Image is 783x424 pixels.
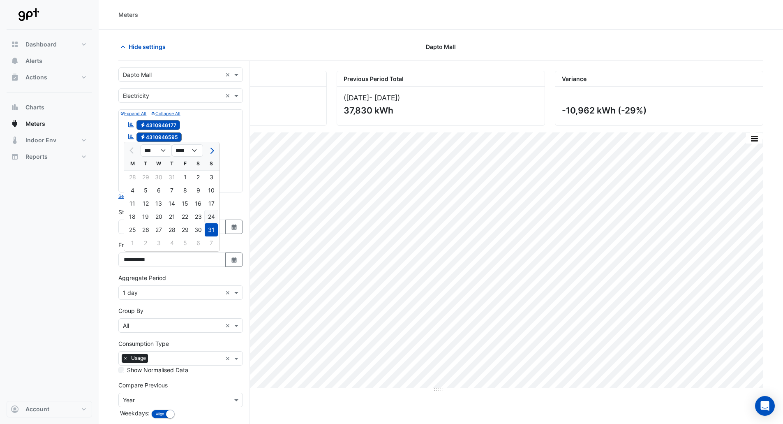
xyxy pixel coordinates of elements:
[127,366,188,374] label: Show Normalised Data
[172,144,203,157] select: Select year
[139,197,152,210] div: Tuesday, August 12, 2025
[25,153,48,161] span: Reports
[11,40,19,49] app-icon: Dashboard
[205,223,218,236] div: 31
[25,40,57,49] span: Dashboard
[118,273,166,282] label: Aggregate Period
[555,71,763,87] div: Variance
[152,210,165,223] div: 20
[165,184,178,197] div: Thursday, August 7, 2025
[122,354,129,362] span: ×
[139,184,152,197] div: Tuesday, August 5, 2025
[136,120,180,130] span: 4310946177
[205,210,218,223] div: Sunday, August 24, 2025
[151,111,180,116] small: Collapse All
[165,184,178,197] div: 7
[151,110,180,117] button: Collapse All
[152,223,165,236] div: Wednesday, August 27, 2025
[205,197,218,210] div: 17
[192,157,205,170] div: S
[178,197,192,210] div: 15
[178,157,192,170] div: F
[746,133,762,144] button: More Options
[139,184,152,197] div: 5
[7,99,92,116] button: Charts
[141,144,172,157] select: Select month
[192,171,205,184] div: Saturday, August 2, 2025
[165,210,178,223] div: 21
[11,120,19,128] app-icon: Meters
[205,210,218,223] div: 24
[126,197,139,210] div: Monday, August 11, 2025
[118,39,171,54] button: Hide settings
[11,57,19,65] app-icon: Alerts
[11,103,19,111] app-icon: Charts
[7,53,92,69] button: Alerts
[140,134,146,140] fa-icon: Electricity
[126,210,139,223] div: 18
[118,409,150,417] label: Weekdays:
[369,93,397,102] span: - [DATE]
[11,136,19,144] app-icon: Indoor Env
[165,223,178,236] div: 28
[139,223,152,236] div: 26
[178,223,192,236] div: Friday, August 29, 2025
[178,184,192,197] div: 8
[178,210,192,223] div: Friday, August 22, 2025
[231,256,238,263] fa-icon: Select Date
[25,120,45,128] span: Meters
[7,148,92,165] button: Reports
[126,223,139,236] div: 25
[205,236,218,250] div: Sunday, September 7, 2025
[192,210,205,223] div: Saturday, August 23, 2025
[118,381,168,389] label: Compare Previous
[118,194,156,199] small: Select Reportable
[7,36,92,53] button: Dashboard
[139,157,152,170] div: T
[118,208,146,216] label: Start Date
[165,210,178,223] div: Thursday, August 21, 2025
[136,132,182,142] span: 4310946595
[178,184,192,197] div: Friday, August 8, 2025
[139,197,152,210] div: 12
[192,236,205,250] div: Saturday, September 6, 2025
[192,197,205,210] div: Saturday, August 16, 2025
[178,236,192,250] div: 5
[165,197,178,210] div: 14
[152,210,165,223] div: Wednesday, August 20, 2025
[192,184,205,197] div: 9
[178,210,192,223] div: 22
[205,236,218,250] div: 7
[205,171,218,184] div: Sunday, August 3, 2025
[118,241,143,249] label: End Date
[139,223,152,236] div: Tuesday, August 26, 2025
[129,354,148,362] span: Usage
[178,171,192,184] div: Friday, August 1, 2025
[205,171,218,184] div: 3
[225,70,232,79] span: Clear
[755,396,775,416] div: Open Intercom Messenger
[152,157,165,170] div: W
[120,111,146,116] small: Expand All
[10,7,47,23] img: Company Logo
[126,157,139,170] div: M
[139,210,152,223] div: Tuesday, August 19, 2025
[192,236,205,250] div: 6
[7,116,92,132] button: Meters
[192,223,205,236] div: Saturday, August 30, 2025
[139,236,152,250] div: Tuesday, September 2, 2025
[344,93,538,102] div: ([DATE] )
[126,197,139,210] div: 11
[118,192,156,200] button: Select Reportable
[205,184,218,197] div: Sunday, August 10, 2025
[126,236,139,250] div: 1
[126,223,139,236] div: Monday, August 25, 2025
[152,236,165,250] div: 3
[152,184,165,197] div: 6
[225,354,232,363] span: Clear
[127,121,135,128] fa-icon: Reportable
[7,69,92,86] button: Actions
[126,210,139,223] div: Monday, August 18, 2025
[192,197,205,210] div: 16
[225,321,232,330] span: Clear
